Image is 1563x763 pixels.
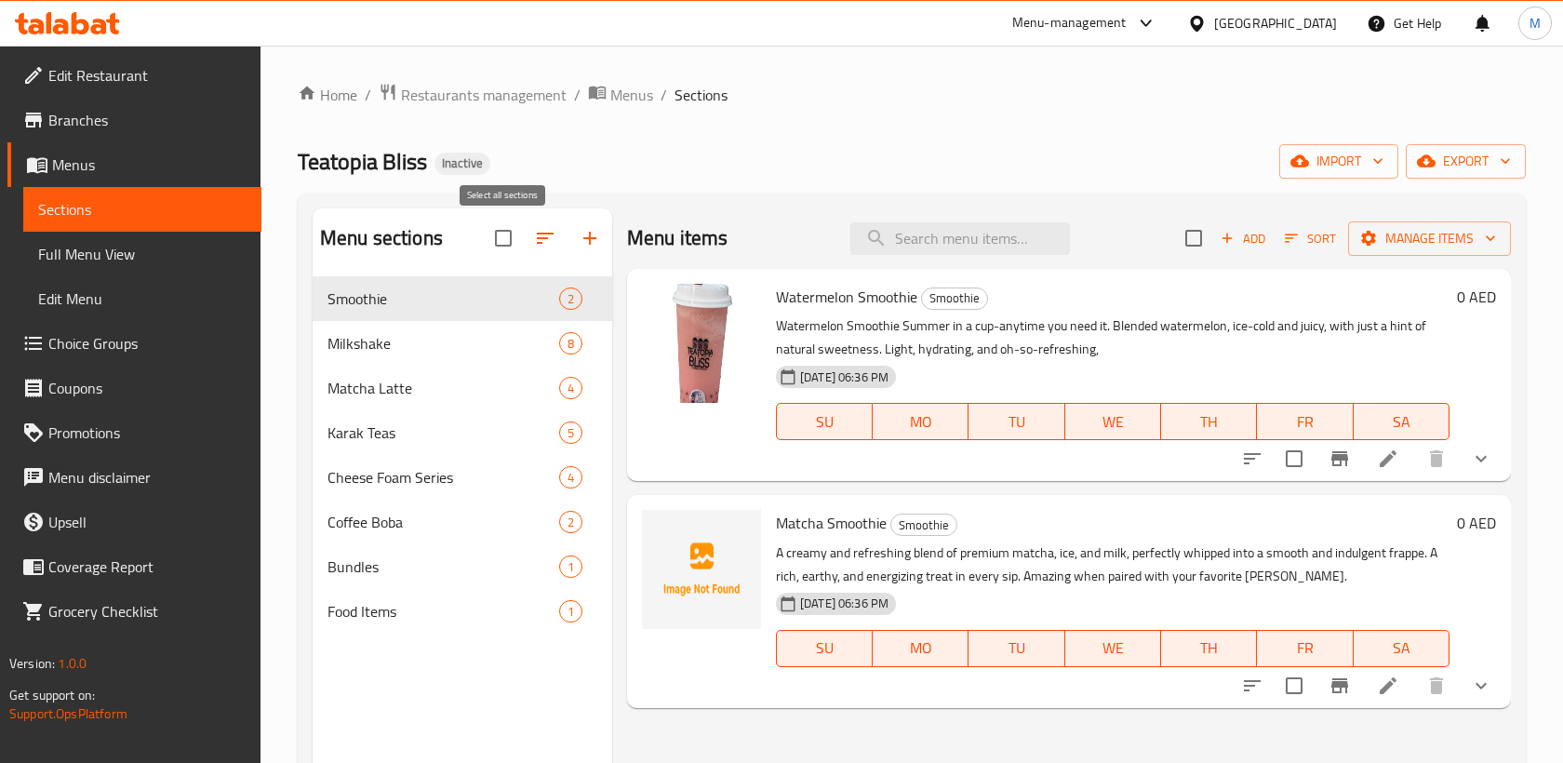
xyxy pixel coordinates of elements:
a: Edit menu item [1377,675,1399,697]
a: Choice Groups [7,321,261,366]
button: MO [873,403,969,440]
span: Sections [675,84,728,106]
span: Restaurants management [401,84,567,106]
span: Coupons [48,377,247,399]
div: Karak Teas5 [313,410,612,455]
button: Manage items [1348,221,1511,256]
button: Sort [1280,224,1341,253]
button: SU [776,403,873,440]
div: Smoothie [327,288,559,310]
span: FR [1264,635,1345,662]
div: items [559,377,582,399]
button: sort-choices [1230,436,1275,481]
span: Upsell [48,511,247,533]
a: Restaurants management [379,83,567,107]
span: Promotions [48,422,247,444]
span: TU [976,635,1057,662]
span: Version: [9,651,55,676]
span: TH [1169,635,1249,662]
span: WE [1073,408,1154,435]
span: TU [976,408,1057,435]
span: MO [880,635,961,662]
span: Matcha Smoothie [776,509,887,537]
div: items [559,288,582,310]
button: show more [1459,663,1503,708]
span: Select to update [1275,439,1314,478]
span: 2 [560,514,581,531]
span: Watermelon Smoothie [776,283,917,311]
span: SA [1361,635,1442,662]
a: Branches [7,98,261,142]
span: Sections [38,198,247,221]
a: Edit menu item [1377,448,1399,470]
h6: 0 AED [1457,510,1496,536]
button: SA [1354,630,1449,667]
h2: Menu items [627,224,728,252]
div: Coffee Boba2 [313,500,612,544]
span: Branches [48,109,247,131]
button: Add [1213,224,1273,253]
a: Edit Menu [23,276,261,321]
span: import [1294,150,1383,173]
div: Smoothie [890,514,957,536]
button: TH [1161,403,1257,440]
span: Teatopia Bliss [298,141,427,182]
span: 4 [560,380,581,397]
span: Grocery Checklist [48,600,247,622]
span: export [1421,150,1511,173]
button: SA [1354,403,1449,440]
span: Menu disclaimer [48,466,247,489]
span: Full Menu View [38,243,247,265]
button: delete [1414,436,1459,481]
div: Bundles1 [313,544,612,589]
a: Menu disclaimer [7,455,261,500]
div: items [559,466,582,489]
div: Smoothie2 [313,276,612,321]
span: Smoothie [922,288,987,309]
button: Branch-specific-item [1317,436,1362,481]
span: Karak Teas [327,422,559,444]
button: FR [1257,403,1353,440]
li: / [661,84,667,106]
a: Promotions [7,410,261,455]
a: Full Menu View [23,232,261,276]
svg: Show Choices [1470,448,1492,470]
div: Coffee Boba [327,511,559,533]
div: Smoothie [921,288,988,310]
a: Sections [23,187,261,232]
button: MO [873,630,969,667]
span: 1.0.0 [58,651,87,676]
span: Food Items [327,600,559,622]
a: Coupons [7,366,261,410]
div: items [559,422,582,444]
div: Milkshake [327,332,559,355]
span: MO [880,408,961,435]
span: M [1530,13,1541,33]
button: SU [776,630,873,667]
span: Sort [1285,228,1336,249]
span: 1 [560,603,581,621]
a: Edit Restaurant [7,53,261,98]
div: items [559,332,582,355]
button: Branch-specific-item [1317,663,1362,708]
span: Choice Groups [48,332,247,355]
p: Watermelon Smoothie Summer in a cup-anytime you need it. Blended watermelon, ice-cold and juicy, ... [776,315,1449,361]
span: SU [784,408,865,435]
nav: Menu sections [313,269,612,641]
div: Food Items1 [313,589,612,634]
span: Edit Menu [38,288,247,310]
span: 5 [560,424,581,442]
button: export [1406,144,1526,179]
span: 4 [560,469,581,487]
button: delete [1414,663,1459,708]
span: Menus [610,84,653,106]
span: Select section [1174,219,1213,258]
a: Menus [7,142,261,187]
h6: 0 AED [1457,284,1496,310]
img: Watermelon Smoothie [642,284,761,403]
span: FR [1264,408,1345,435]
span: Select to update [1275,666,1314,705]
button: WE [1065,630,1161,667]
span: Inactive [434,155,490,171]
